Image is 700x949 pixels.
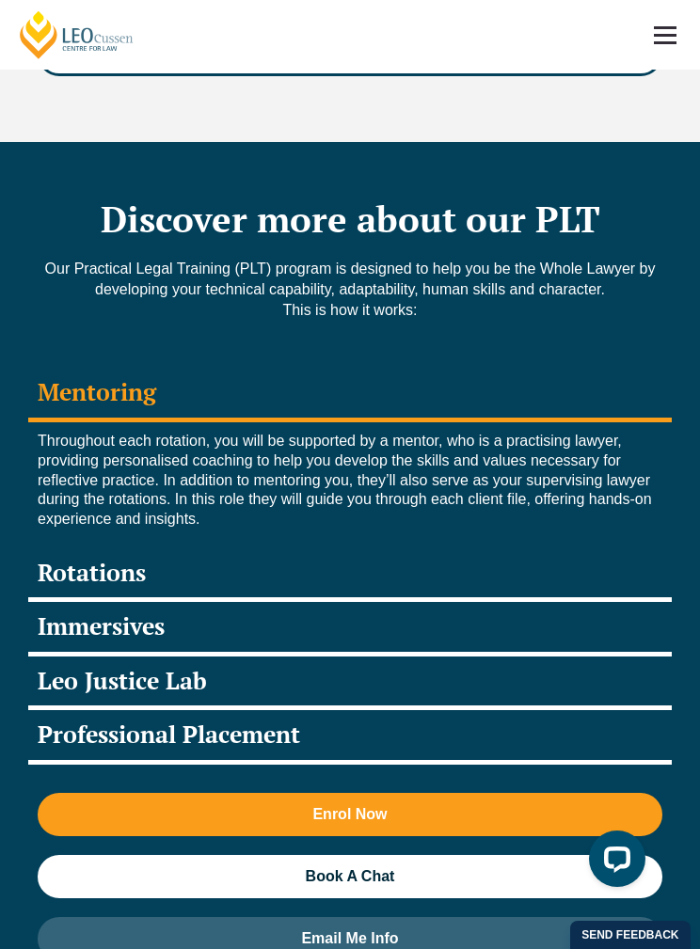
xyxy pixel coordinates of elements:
p: Throughout each rotation, you will be supported by a mentor, who is a practising lawyer, providin... [38,432,662,530]
iframe: LiveChat chat widget [574,823,653,902]
span: Enrol Now [312,807,387,822]
h2: Discover more about our PLT [28,198,672,241]
div: Immersives [28,602,672,656]
div: Rotations [28,548,672,603]
a: Enrol Now [38,793,662,836]
a: [PERSON_NAME] Centre for Law [17,9,136,60]
div: Leo Justice Lab [28,656,672,711]
p: Our Practical Legal Training (PLT) program is designed to help you be the Whole Lawyer by develop... [28,259,672,321]
span: Email Me Info [301,931,398,946]
div: Professional Placement [28,710,672,765]
div: Mentoring [28,368,672,422]
a: Book A Chat [38,855,662,898]
span: Book A Chat [306,869,395,884]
